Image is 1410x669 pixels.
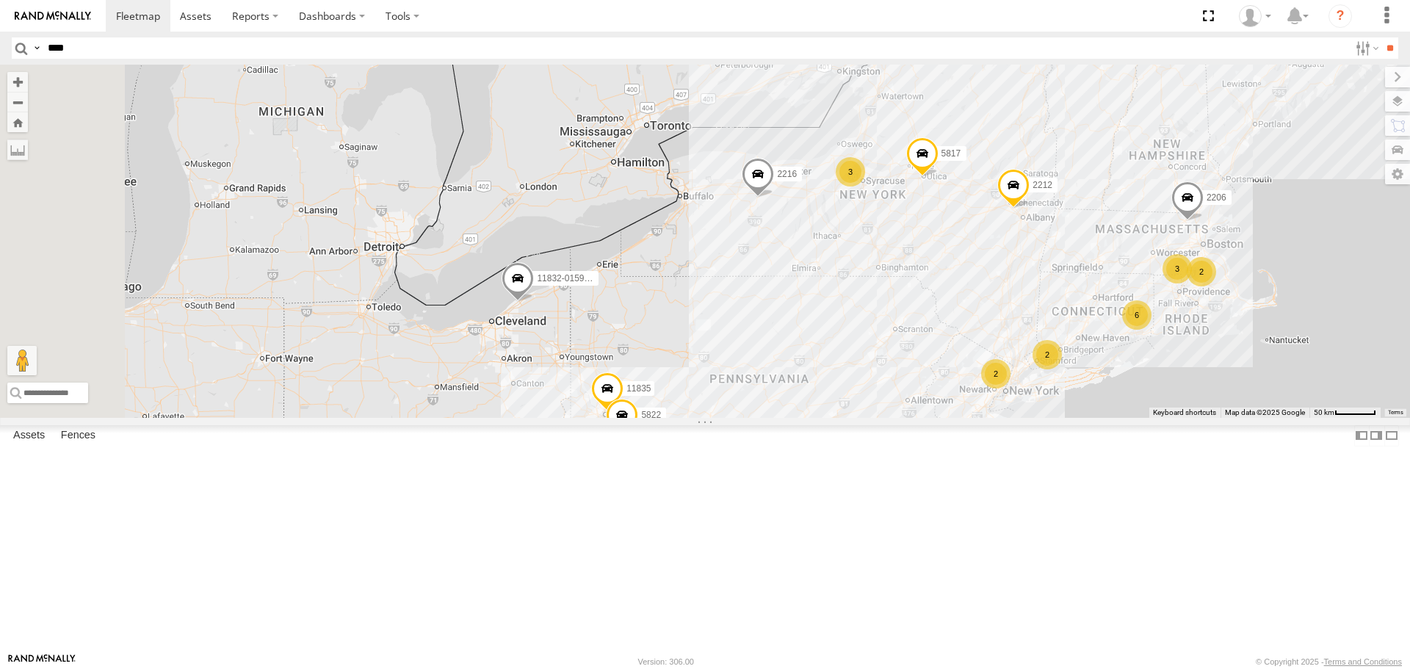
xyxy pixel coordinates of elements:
[7,140,28,160] label: Measure
[1207,192,1226,203] span: 2206
[6,426,52,446] label: Assets
[7,112,28,132] button: Zoom Home
[1328,4,1352,28] i: ?
[1033,340,1062,369] div: 2
[1324,657,1402,666] a: Terms and Conditions
[31,37,43,59] label: Search Query
[1033,180,1052,190] span: 2212
[1369,425,1384,446] label: Dock Summary Table to the Right
[777,169,797,179] span: 2216
[1256,657,1402,666] div: © Copyright 2025 -
[638,657,694,666] div: Version: 306.00
[7,72,28,92] button: Zoom in
[1350,37,1381,59] label: Search Filter Options
[1384,425,1399,446] label: Hide Summary Table
[1187,257,1216,286] div: 2
[8,654,76,669] a: Visit our Website
[641,410,661,420] span: 5822
[1385,164,1410,184] label: Map Settings
[1309,408,1381,418] button: Map Scale: 50 km per 53 pixels
[1388,409,1403,415] a: Terms (opens in new tab)
[836,157,865,187] div: 3
[1122,300,1151,330] div: 6
[1153,408,1216,418] button: Keyboard shortcuts
[941,148,961,159] span: 5817
[54,426,103,446] label: Fences
[1234,5,1276,27] div: ryan phillips
[1163,254,1192,283] div: 3
[537,273,637,283] span: 11832-015910002299678
[7,346,37,375] button: Drag Pegman onto the map to open Street View
[15,11,91,21] img: rand-logo.svg
[981,359,1010,388] div: 2
[1354,425,1369,446] label: Dock Summary Table to the Left
[7,92,28,112] button: Zoom out
[1314,408,1334,416] span: 50 km
[1225,408,1305,416] span: Map data ©2025 Google
[626,384,651,394] span: 11835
